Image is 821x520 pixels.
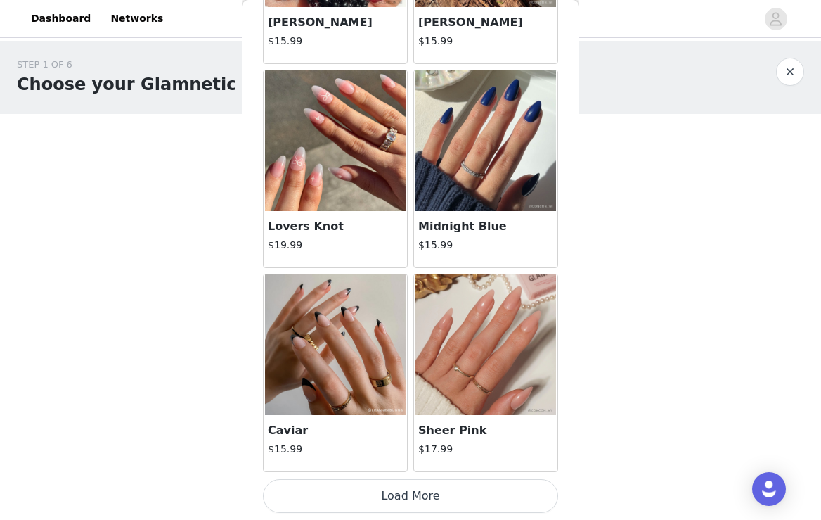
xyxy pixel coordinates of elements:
h1: Choose your Glamnetic Nails! [17,72,297,97]
button: Load More [263,479,558,513]
h3: Caviar [268,422,403,439]
h4: $17.99 [418,442,553,457]
h4: $19.99 [268,238,403,253]
h3: Lovers Knot [268,218,403,235]
div: Open Intercom Messenger [752,472,786,506]
div: STEP 1 OF 6 [17,58,297,72]
h4: $15.99 [418,238,553,253]
div: avatar [769,8,782,30]
img: Sheer Pink [415,274,556,415]
img: Midnight Blue [415,70,556,211]
h4: $15.99 [268,34,403,49]
a: Dashboard [22,3,99,34]
h3: Sheer Pink [418,422,553,439]
h4: $15.99 [418,34,553,49]
h3: [PERSON_NAME] [268,14,403,31]
h3: [PERSON_NAME] [418,14,553,31]
a: Networks [102,3,172,34]
img: Caviar [265,274,406,415]
h4: $15.99 [268,442,403,457]
h3: Midnight Blue [418,218,553,235]
img: Lovers Knot [265,70,406,211]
